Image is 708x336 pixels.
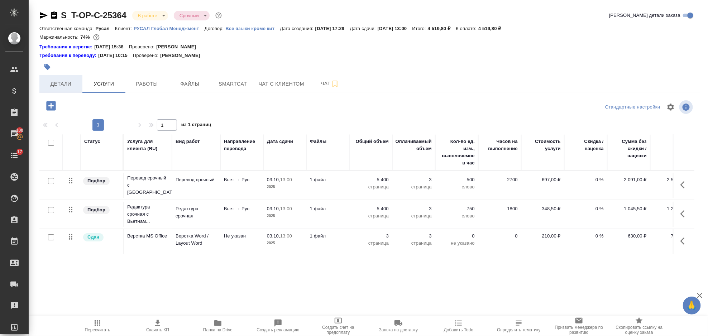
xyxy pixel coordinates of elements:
[203,327,233,332] span: Папка на Drive
[378,26,412,31] p: [DATE] 13:00
[609,12,680,19] span: [PERSON_NAME] детали заказа
[174,11,210,20] div: В работе
[308,316,368,336] button: Создать счет на предоплату
[280,177,292,182] p: 13:00
[39,43,94,51] a: Требования к верстке:
[176,176,217,183] p: Перевод срочный
[525,205,561,212] p: 348,50 ₽
[429,316,489,336] button: Добавить Todo
[497,327,540,332] span: Определить тематику
[39,52,98,59] a: Требования к переводу:
[310,138,326,145] div: Файлы
[356,138,389,145] div: Общий объем
[679,100,694,114] span: Посмотреть информацию
[568,232,604,240] p: 0 %
[50,11,58,20] button: Скопировать ссылку
[611,232,647,240] p: 630,00 ₽
[525,232,561,240] p: 210,00 ₽
[353,212,389,220] p: страница
[478,202,521,227] td: 1800
[439,240,475,247] p: не указано
[456,26,478,31] p: К оплате:
[549,316,609,336] button: Призвать менеджера по развитию
[654,176,690,183] p: 2 509,20 ₽
[439,176,475,183] p: 500
[61,10,126,20] a: S_T-OP-C-25364
[412,26,427,31] p: Итого:
[2,147,27,164] a: 17
[136,13,159,19] button: В работе
[130,80,164,88] span: Работы
[257,327,300,332] span: Создать рекламацию
[224,138,260,152] div: Направление перевода
[134,26,205,31] p: РУСАЛ Глобал Менеджмент
[611,138,647,159] div: Сумма без скидки / наценки
[662,99,679,116] span: Настроить таблицу
[439,138,475,167] div: Кол-во ед. изм., выполняемое в час
[127,203,168,225] p: Редактура срочная с Вьетнам...
[478,229,521,254] td: 0
[654,205,690,212] p: 1 254,60 ₽
[310,232,346,240] p: 1 файл
[181,120,211,131] span: из 1 страниц
[310,205,346,212] p: 1 файл
[396,232,432,240] p: 3
[129,43,157,51] p: Проверено:
[259,80,304,88] span: Чат с клиентом
[216,80,250,88] span: Smartcat
[67,316,128,336] button: Пересчитать
[439,212,475,220] p: слово
[127,232,168,240] p: Верстка MS Office
[188,316,248,336] button: Папка на Drive
[313,79,347,88] span: Чат
[439,232,475,240] p: 0
[12,127,28,134] span: 100
[267,183,303,191] p: 2025
[146,327,169,332] span: Скачать КП
[94,43,129,51] p: [DATE] 15:38
[611,176,647,183] p: 2 091,00 ₽
[478,26,507,31] p: 4 519,80 ₽
[396,138,432,152] div: Оплачиваемый объем
[84,138,100,145] div: Статус
[280,206,292,211] p: 13:00
[683,297,701,315] button: 🙏
[176,232,217,247] p: Верстка Word / Layout Word
[132,11,168,20] div: В работе
[267,240,303,247] p: 2025
[176,205,217,220] p: Редактура срочная
[396,212,432,220] p: страница
[160,52,205,59] p: [PERSON_NAME]
[396,240,432,247] p: страница
[482,138,518,152] div: Часов на выполнение
[44,80,78,88] span: Детали
[87,80,121,88] span: Услуги
[489,316,549,336] button: Определить тематику
[225,25,280,31] a: Все языки кроме кит
[676,176,693,193] button: Показать кнопки
[267,177,280,182] p: 03.10,
[379,327,418,332] span: Заявка на доставку
[248,316,308,336] button: Создать рекламацию
[603,102,662,113] div: split button
[96,26,115,31] p: Русал
[609,316,669,336] button: Скопировать ссылку на оценку заказа
[676,205,693,222] button: Показать кнопки
[444,327,473,332] span: Добавить Todo
[350,26,377,31] p: Дата сдачи:
[224,232,260,240] p: Не указан
[85,327,110,332] span: Пересчитать
[127,138,168,152] div: Услуга для клиента (RU)
[280,233,292,239] p: 13:00
[267,233,280,239] p: 03.10,
[267,212,303,220] p: 2025
[267,138,293,145] div: Дата сдачи
[39,11,48,20] button: Скопировать ссылку для ЯМессенджера
[41,99,61,113] button: Добавить услугу
[225,26,280,31] p: Все языки кроме кит
[310,176,346,183] p: 1 файл
[315,26,350,31] p: [DATE] 17:29
[267,206,280,211] p: 03.10,
[686,298,698,313] span: 🙏
[353,232,389,240] p: 3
